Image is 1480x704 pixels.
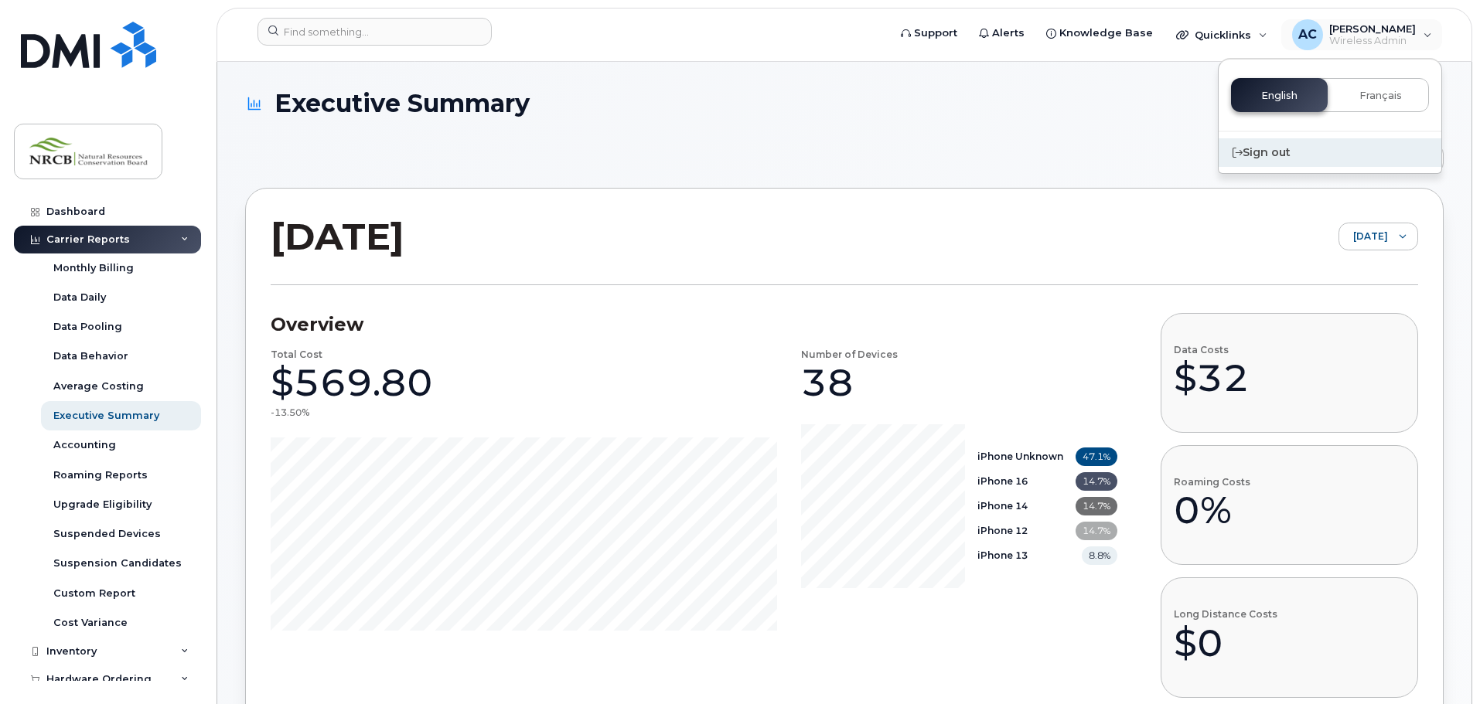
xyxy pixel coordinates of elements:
[1174,609,1277,619] h4: Long Distance Costs
[1174,487,1250,533] div: 0%
[1219,138,1441,167] div: Sign out
[1174,345,1250,355] h4: Data Costs
[977,475,1028,487] b: iPhone 16
[801,359,854,406] div: 38
[271,313,1117,336] h3: Overview
[275,90,530,117] span: Executive Summary
[977,525,1028,536] b: iPhone 12
[271,406,309,419] div: -13.50%
[271,213,404,260] h2: [DATE]
[271,349,322,359] h4: Total Cost
[1174,355,1250,401] div: $32
[977,451,1063,462] b: iPhone Unknown
[977,549,1028,561] b: iPhone 13
[1076,447,1117,466] span: 47.1%
[271,359,433,406] div: $569.80
[1076,497,1117,515] span: 14.7%
[977,500,1028,512] b: iPhone 14
[1082,546,1117,565] span: 8.8%
[1076,522,1117,540] span: 14.7%
[1076,472,1117,491] span: 14.7%
[1339,223,1388,251] span: September 2025
[1359,90,1402,102] span: Français
[1174,477,1250,487] h4: Roaming Costs
[801,349,898,359] h4: Number of Devices
[1174,620,1277,666] div: $0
